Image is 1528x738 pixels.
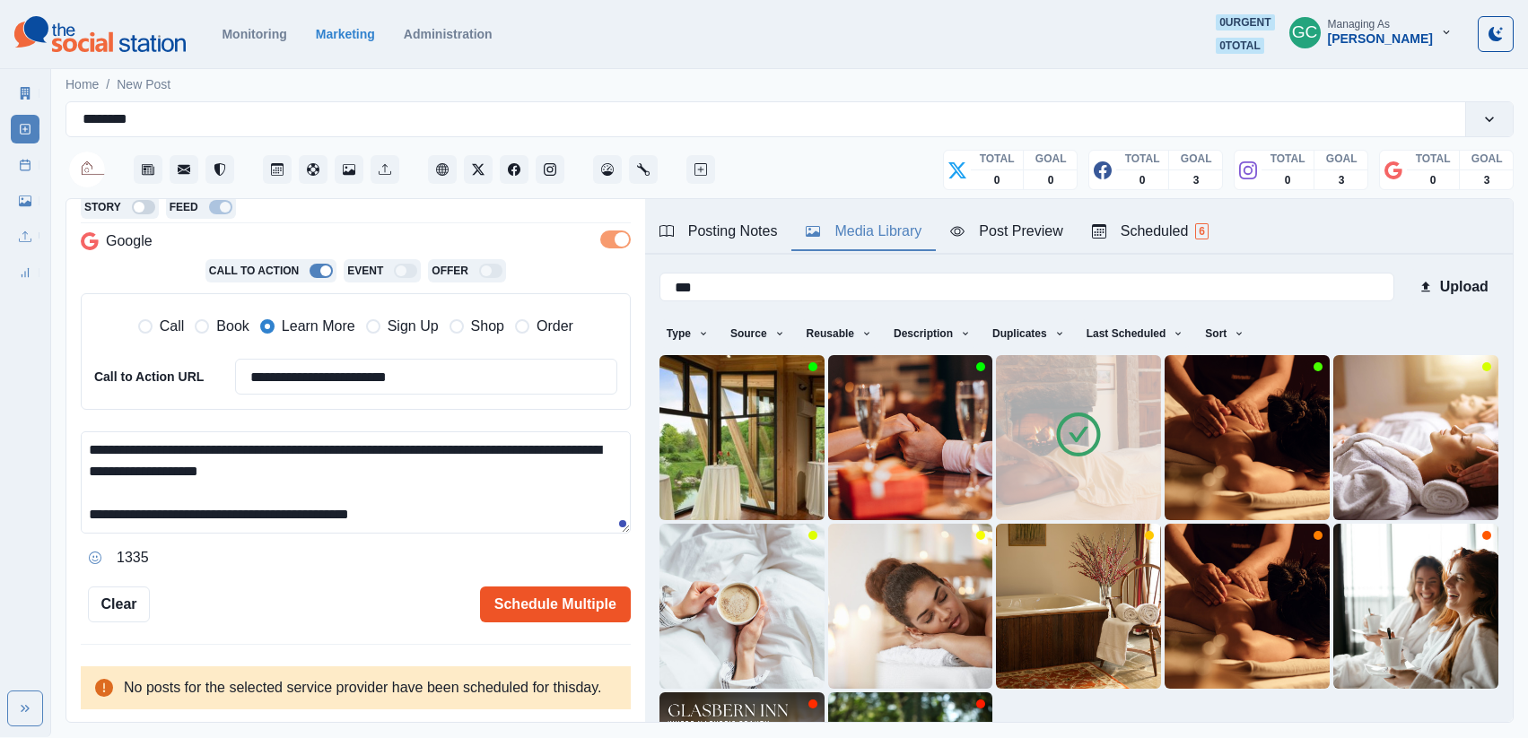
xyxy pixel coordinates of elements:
img: xvcyrmomucp8q5vxhklx [1333,524,1498,689]
button: Toggle Mode [1478,16,1514,52]
p: 3 [1484,172,1490,188]
a: Marketing [316,27,375,41]
button: Media Library [335,155,363,184]
div: Media Library [806,221,921,242]
img: pyluffmi3knwp8dyvbcl [996,524,1161,689]
button: Stream [134,155,162,184]
button: Twitter [464,155,493,184]
p: GOAL [1326,151,1358,167]
a: Marketing Summary [11,79,39,108]
h2: Call to Action URL [94,369,206,385]
nav: breadcrumb [65,75,170,94]
button: Managing As[PERSON_NAME] [1275,14,1467,50]
p: Call To Action [209,263,299,279]
button: Content Pool [299,155,327,184]
img: pukj3othck6lehotbeeo [659,355,825,520]
p: GOAL [1471,151,1503,167]
button: Administration [629,155,658,184]
img: logoTextSVG.62801f218bc96a9b266caa72a09eb111.svg [14,16,186,52]
span: Shop [471,316,504,337]
button: Schedule Multiple [480,586,631,622]
img: a7weiz9t3ekjeojz6jhw [659,524,825,689]
div: [PERSON_NAME] [1328,31,1433,47]
p: TOTAL [980,151,1015,167]
p: 3 [1193,172,1200,188]
a: Create New Post [686,155,715,184]
button: Messages [170,155,198,184]
p: GOAL [1181,151,1212,167]
div: Managing As [1328,18,1390,30]
p: 1335 [117,547,149,569]
button: Uploads [371,155,399,184]
button: Reviews [205,155,234,184]
p: GOAL [1035,151,1067,167]
a: Administration [404,27,493,41]
a: Uploads [11,222,39,251]
p: Google [106,230,153,252]
a: Post Schedule [11,151,39,179]
img: 115303485150857 [69,152,105,187]
div: No posts for the selected service provider have been scheduled for this day . [81,666,631,709]
span: Order [537,316,573,337]
button: Expand [7,690,43,726]
button: Description [886,319,978,348]
button: Upload [1409,269,1498,305]
p: Story [84,199,121,215]
span: Call [160,316,185,337]
span: 0 urgent [1216,14,1274,30]
button: Duplicates [985,319,1072,348]
img: ikc33uzdpseauzzhnjzl [828,355,993,520]
div: Scheduled [1092,221,1209,242]
p: TOTAL [1125,151,1160,167]
p: 0 [1139,172,1146,188]
a: Monitoring [222,27,286,41]
p: Feed [170,199,198,215]
p: Event [347,263,383,279]
p: TOTAL [1270,151,1305,167]
span: Sign Up [388,316,439,337]
a: Review Summary [11,258,39,287]
button: Client Website [428,155,457,184]
a: Home [65,75,99,94]
div: Posting Notes [659,221,778,242]
button: Opens Emoji Picker [81,543,109,572]
p: 0 [994,172,1000,188]
img: ekfksofpyu90eububuvl [1333,355,1498,520]
p: 0 [1285,172,1291,188]
span: 0 total [1216,38,1264,54]
p: 3 [1339,172,1345,188]
p: 0 [1430,172,1436,188]
p: 0 [1048,172,1054,188]
a: New Post [117,75,170,94]
button: Facebook [500,155,528,184]
button: Sort [1198,319,1252,348]
p: Offer [432,263,468,279]
p: TOTAL [1416,151,1451,167]
button: Clear [88,586,150,622]
button: Source [723,319,792,348]
img: iq7a3q7pn8g7fywvlrjf [828,524,993,689]
a: Media Library [11,187,39,215]
div: Gizelle Carlos [1292,11,1318,54]
button: Dashboard [593,155,622,184]
button: Last Scheduled [1079,319,1192,348]
button: Post Schedule [263,155,292,184]
img: wwdrwul25blotc5zgosm [1165,355,1330,520]
span: Book [216,316,249,337]
img: voop8lcls0kxjcfld49m [1165,524,1330,689]
a: New Post [11,115,39,143]
button: Instagram [536,155,564,184]
span: Learn More [282,316,355,337]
